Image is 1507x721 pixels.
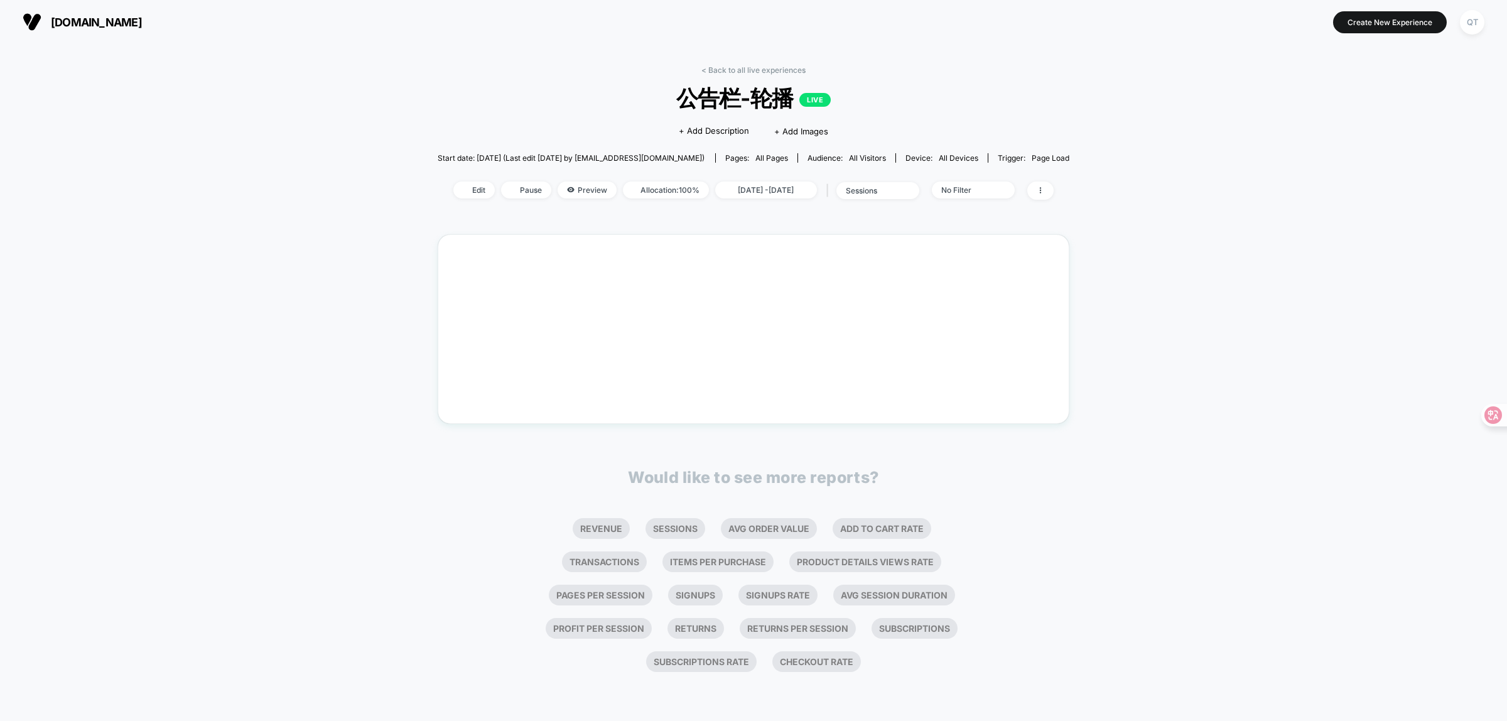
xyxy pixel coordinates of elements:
[51,16,142,29] span: [DOMAIN_NAME]
[438,153,705,163] span: Start date: [DATE] (Last edit [DATE] by [EMAIL_ADDRESS][DOMAIN_NAME])
[774,126,828,136] span: + Add Images
[623,182,709,198] span: Allocation: 100%
[453,182,495,198] span: Edit
[701,65,806,75] a: < Back to all live experiences
[833,585,955,605] li: Avg Session Duration
[573,518,630,539] li: Revenue
[645,518,705,539] li: Sessions
[646,651,757,672] li: Subscriptions Rate
[628,468,879,487] p: Would like to see more reports?
[721,518,817,539] li: Avg Order Value
[549,585,652,605] li: Pages Per Session
[501,182,551,198] span: Pause
[833,518,931,539] li: Add To Cart Rate
[725,153,788,163] div: Pages:
[558,182,617,198] span: Preview
[941,185,991,195] div: No Filter
[895,153,988,163] span: Device:
[662,551,774,572] li: Items Per Purchase
[668,585,723,605] li: Signups
[846,186,896,195] div: sessions
[715,182,817,198] span: [DATE] - [DATE]
[849,153,886,163] span: All Visitors
[772,651,861,672] li: Checkout Rate
[19,12,146,32] button: [DOMAIN_NAME]
[872,618,958,639] li: Subscriptions
[1032,153,1069,163] span: Page Load
[679,125,749,138] span: + Add Description
[740,618,856,639] li: Returns Per Session
[823,182,836,200] span: |
[469,84,1038,114] span: 公告栏-轮播
[755,153,788,163] span: all pages
[1456,9,1488,35] button: QT
[738,585,818,605] li: Signups Rate
[998,153,1069,163] div: Trigger:
[1460,10,1484,35] div: QT
[939,153,978,163] span: all devices
[546,618,652,639] li: Profit Per Session
[789,551,941,572] li: Product Details Views Rate
[667,618,724,639] li: Returns
[562,551,647,572] li: Transactions
[23,13,41,31] img: Visually logo
[1333,11,1447,33] button: Create New Experience
[808,153,886,163] div: Audience:
[799,93,831,107] p: LIVE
